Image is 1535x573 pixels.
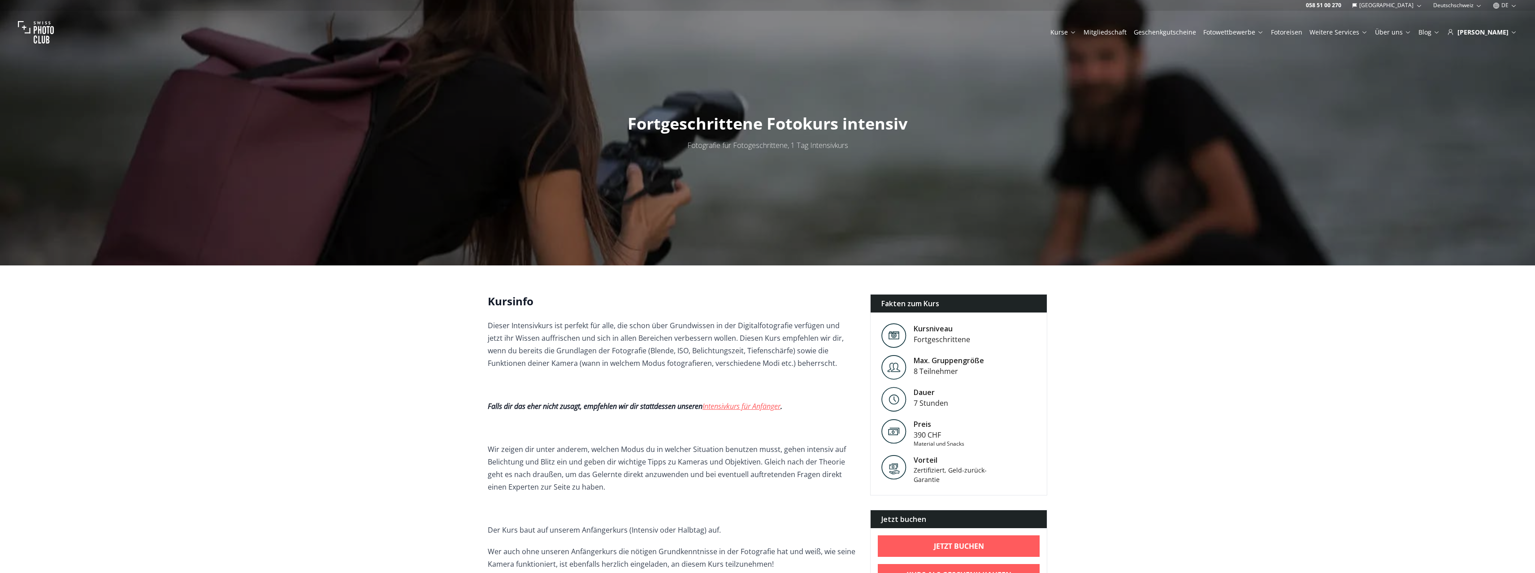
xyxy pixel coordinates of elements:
p: Dieser Intensivkurs ist perfekt für alle, die schon über Grundwissen in der Digitalfotografie ver... [488,319,856,369]
div: Preis [914,419,964,430]
img: Level [881,355,906,380]
button: Über uns [1371,26,1415,39]
button: Kurse [1047,26,1080,39]
div: Kursniveau [914,323,970,334]
p: Wer auch ohne unseren Anfängerkurs die nötigen Grundkenntnisse in der Fotografie hat und weiß, wi... [488,545,856,570]
img: Level [881,323,906,348]
a: Intensivkurs für Anfänger [702,401,781,411]
button: Weitere Services [1306,26,1371,39]
button: Fotowettbewerbe [1200,26,1267,39]
img: Vorteil [881,455,906,480]
div: 8 Teilnehmer [914,366,984,377]
a: Über uns [1375,28,1411,37]
a: Weitere Services [1310,28,1368,37]
button: Geschenkgutscheine [1130,26,1200,39]
button: Fotoreisen [1267,26,1306,39]
p: Wir zeigen dir unter anderem, welchen Modus du in welcher Situation benutzen musst, gehen intensi... [488,443,856,493]
div: Zertifiziert, Geld-zurück-Garantie [914,465,990,484]
div: Jetzt buchen [871,510,1047,528]
a: Mitgliedschaft [1084,28,1127,37]
h2: Kursinfo [488,294,856,308]
a: Fotoreisen [1271,28,1302,37]
div: Fakten zum Kurs [871,295,1047,313]
a: Blog [1418,28,1440,37]
b: Jetzt buchen [934,541,984,551]
span: Fotografie für Fotogeschrittene, 1 Tag Intensivkurs [687,140,848,150]
img: Preis [881,419,906,444]
a: Geschenkgutscheine [1134,28,1196,37]
div: 390 CHF [914,430,964,440]
div: Material und Snacks [914,440,964,447]
div: Max. Gruppengröße [914,355,984,366]
a: Kurse [1050,28,1076,37]
button: Mitgliedschaft [1080,26,1130,39]
div: Fortgeschrittene [914,334,970,345]
a: 058 51 00 270 [1306,2,1341,9]
img: Swiss photo club [18,14,54,50]
div: Vorteil [914,455,990,465]
em: Falls dir das eher nicht zusagt, empfehlen wir dir stattdessen unseren . [488,401,782,411]
img: Level [881,387,906,412]
div: 7 Stunden [914,398,948,408]
div: [PERSON_NAME] [1447,28,1517,37]
div: Dauer [914,387,948,398]
p: Der Kurs baut auf unserem Anfängerkurs (Intensiv oder Halbtag) auf. [488,524,856,536]
a: Jetzt buchen [878,535,1040,557]
button: Blog [1415,26,1444,39]
span: Fortgeschrittene Fotokurs intensiv [628,113,907,135]
a: Fotowettbewerbe [1203,28,1264,37]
